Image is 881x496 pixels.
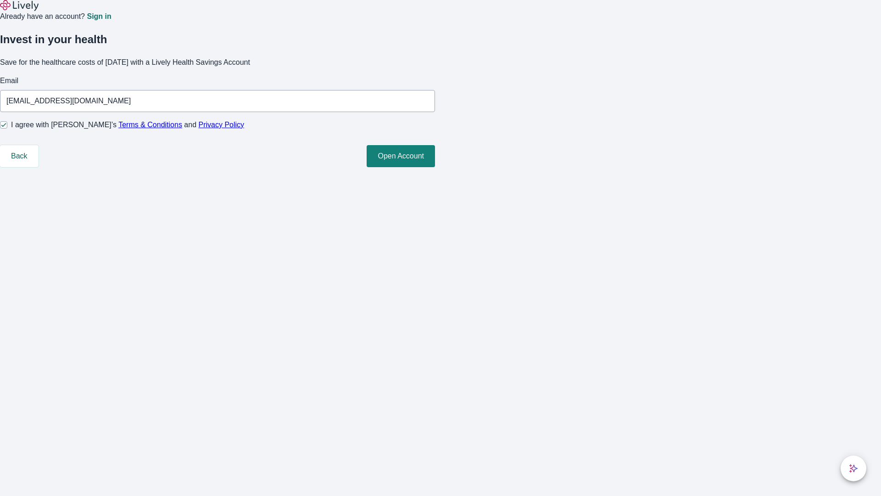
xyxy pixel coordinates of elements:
button: chat [841,456,866,481]
svg: Lively AI Assistant [849,464,858,473]
span: I agree with [PERSON_NAME]’s and [11,119,244,130]
a: Terms & Conditions [118,121,182,129]
a: Privacy Policy [199,121,245,129]
button: Open Account [367,145,435,167]
a: Sign in [87,13,111,20]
